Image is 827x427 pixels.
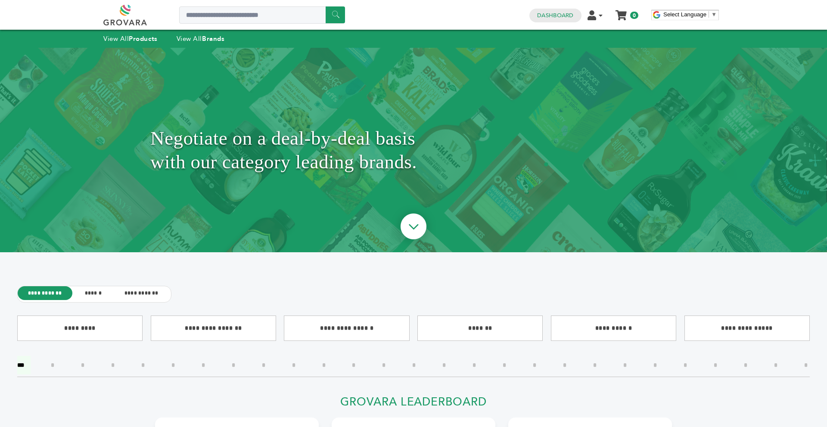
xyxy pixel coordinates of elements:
a: View AllBrands [177,34,225,43]
span: Select Language [663,11,706,18]
h1: Negotiate on a deal-by-deal basis with our category leading brands. [150,69,677,231]
span: ▼ [711,11,717,18]
a: My Cart [616,8,626,17]
a: Dashboard [537,12,573,19]
a: View AllProducts [103,34,158,43]
strong: Brands [202,34,224,43]
span: 0 [630,12,638,19]
h2: Grovara Leaderboard [155,395,672,414]
span: ​ [709,11,709,18]
input: Search a product or brand... [179,6,345,24]
a: Select Language​ [663,11,717,18]
img: ourBrandsHeroArrow.png [391,205,436,251]
strong: Products [129,34,157,43]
